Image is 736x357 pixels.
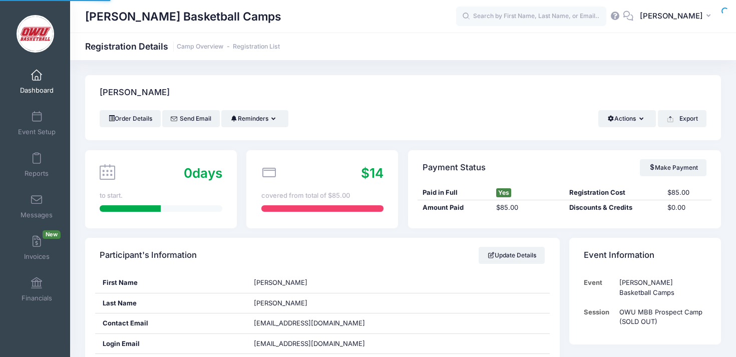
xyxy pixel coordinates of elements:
h4: Participant's Information [100,241,197,270]
h4: Payment Status [423,153,486,182]
span: $14 [361,165,384,181]
div: covered from total of $85.00 [261,191,384,201]
img: David Vogel Basketball Camps [17,15,54,53]
div: Last Name [95,293,247,313]
div: $85.00 [491,203,565,213]
span: 0 [184,165,192,181]
span: [EMAIL_ADDRESS][DOMAIN_NAME] [254,319,365,327]
div: First Name [95,273,247,293]
div: Login Email [95,334,247,354]
span: [EMAIL_ADDRESS][DOMAIN_NAME] [254,339,379,349]
span: Financials [22,294,52,302]
div: $85.00 [662,188,711,198]
h1: [PERSON_NAME] Basketball Camps [85,5,281,28]
a: Reports [13,147,61,182]
td: Session [584,302,614,332]
div: to start. [100,191,222,201]
div: Contact Email [95,313,247,333]
span: New [43,230,61,239]
span: Messages [21,211,53,219]
span: Reports [25,169,49,178]
div: Discounts & Credits [564,203,662,213]
span: Event Setup [18,128,56,136]
div: Registration Cost [564,188,662,198]
a: InvoicesNew [13,230,61,265]
h4: Event Information [584,241,654,270]
td: OWU MBB Prospect Camp (SOLD OUT) [614,302,706,332]
a: Event Setup [13,106,61,141]
div: Paid in Full [418,188,491,198]
span: Invoices [24,252,50,261]
a: Order Details [100,110,161,127]
button: [PERSON_NAME] [633,5,721,28]
span: [PERSON_NAME] [254,278,307,286]
a: Make Payment [640,159,706,176]
span: [PERSON_NAME] [640,11,703,22]
span: Yes [496,188,511,197]
div: $0.00 [662,203,711,213]
a: Financials [13,272,61,307]
button: Reminders [221,110,288,127]
span: Dashboard [20,86,54,95]
td: Event [584,273,614,302]
a: Registration List [233,43,280,51]
a: Messages [13,189,61,224]
a: Update Details [479,247,545,264]
a: Camp Overview [177,43,223,51]
div: Amount Paid [418,203,491,213]
input: Search by First Name, Last Name, or Email... [456,7,606,27]
h4: [PERSON_NAME] [100,79,170,107]
a: Dashboard [13,64,61,99]
button: Export [658,110,706,127]
h1: Registration Details [85,41,280,52]
td: [PERSON_NAME] Basketball Camps [614,273,706,302]
a: Send Email [162,110,220,127]
div: days [184,163,222,183]
button: Actions [598,110,656,127]
span: [PERSON_NAME] [254,299,307,307]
